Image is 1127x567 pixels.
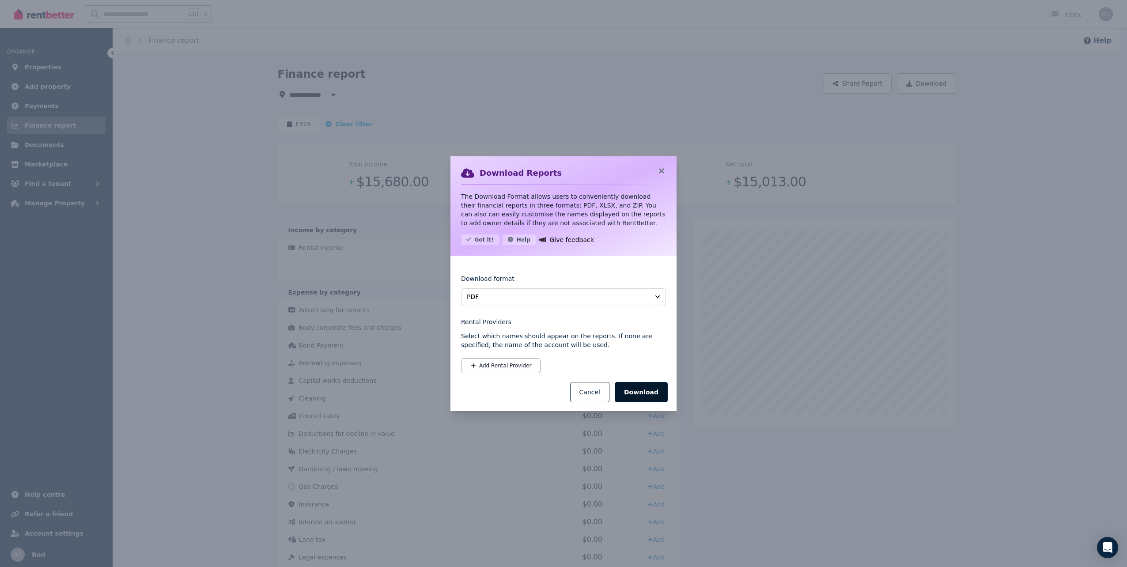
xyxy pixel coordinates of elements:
[1097,537,1118,558] div: Open Intercom Messenger
[461,318,666,326] legend: Rental Providers
[615,382,668,402] button: Download
[467,292,648,301] span: PDF
[461,234,499,245] button: Got it!
[461,332,666,349] p: Select which names should appear on the reports. If none are specified, the name of the account w...
[461,192,666,227] p: The Download Format allows users to conveniently download their financial reports in three format...
[461,358,541,373] button: Add Rental Provider
[461,288,666,305] button: PDF
[570,382,609,402] button: Cancel
[503,234,536,245] button: Help
[539,234,594,245] a: Give feedback
[461,274,514,288] label: Download format
[480,167,562,179] h2: Download Reports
